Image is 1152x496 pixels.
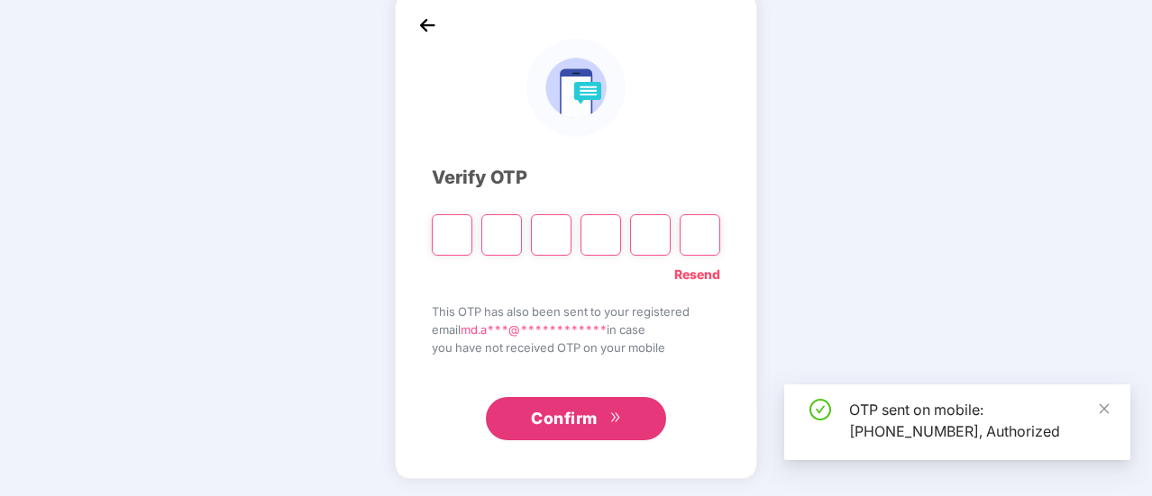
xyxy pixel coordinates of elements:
input: Please enter verification code. Digit 1 [432,214,472,256]
img: back_icon [414,12,441,39]
span: email in case [432,320,720,338]
img: logo [526,39,625,137]
input: Digit 3 [531,214,571,256]
span: close [1098,402,1111,415]
span: double-right [609,411,621,426]
span: you have not received OTP on your mobile [432,338,720,356]
div: OTP sent on mobile: [PHONE_NUMBER], Authorized [849,399,1109,442]
button: Confirmdouble-right [486,397,666,440]
span: check-circle [809,399,831,420]
input: Digit 4 [581,214,621,256]
input: Digit 2 [481,214,522,256]
a: Resend [674,265,720,284]
input: Digit 5 [630,214,671,256]
span: This OTP has also been sent to your registered [432,302,720,320]
div: Verify OTP [432,164,720,192]
input: Digit 6 [680,214,720,256]
span: Confirm [531,406,598,431]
